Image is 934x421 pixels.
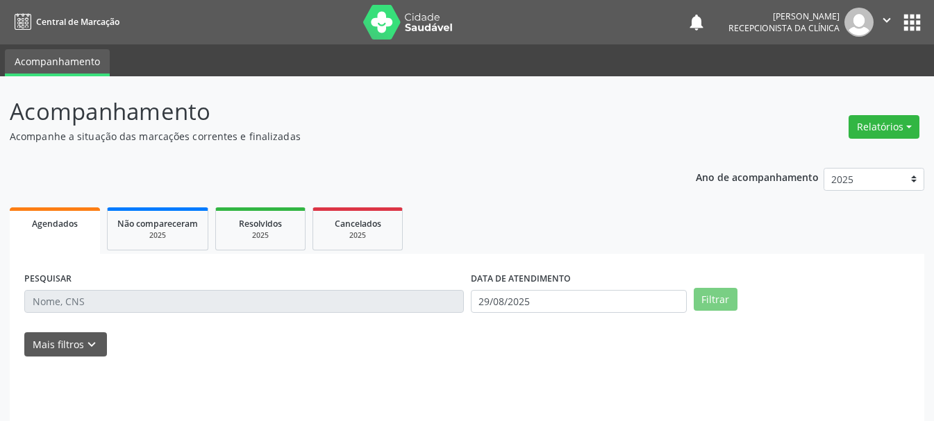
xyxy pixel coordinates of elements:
span: Agendados [32,218,78,230]
div: [PERSON_NAME] [728,10,840,22]
button: Filtrar [694,288,737,311]
button: notifications [687,12,706,32]
div: 2025 [323,230,392,241]
i: keyboard_arrow_down [84,337,99,352]
p: Acompanhamento [10,94,650,129]
button: Relatórios [849,115,919,139]
button: Mais filtroskeyboard_arrow_down [24,332,107,356]
label: DATA DE ATENDIMENTO [471,268,571,290]
div: 2025 [117,230,198,241]
input: Nome, CNS [24,290,464,313]
span: Resolvidos [239,218,282,230]
img: img [844,8,874,37]
span: Recepcionista da clínica [728,22,840,34]
i:  [879,12,894,28]
p: Ano de acompanhamento [696,168,819,185]
span: Não compareceram [117,218,198,230]
button:  [874,8,900,37]
a: Central de Marcação [10,10,119,33]
span: Cancelados [335,218,381,230]
label: PESQUISAR [24,268,72,290]
div: 2025 [226,230,295,241]
input: Selecione um intervalo [471,290,687,313]
button: apps [900,10,924,35]
p: Acompanhe a situação das marcações correntes e finalizadas [10,129,650,144]
a: Acompanhamento [5,49,110,76]
span: Central de Marcação [36,16,119,28]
